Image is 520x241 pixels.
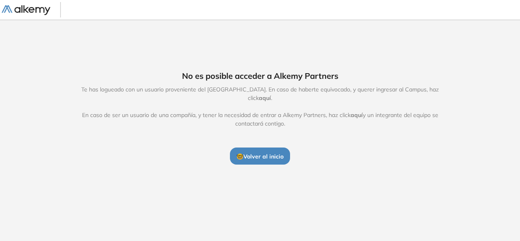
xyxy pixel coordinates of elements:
button: 🤓Volver al inicio [230,148,290,165]
span: aquí [351,111,363,119]
span: No es posible acceder a Alkemy Partners [182,70,338,82]
span: 🤓 Volver al inicio [236,153,284,160]
span: aquí [259,94,271,102]
img: Logo [2,5,50,15]
span: Te has logueado con un usuario proveniente del [GEOGRAPHIC_DATA]. En caso de haberte equivocado, ... [73,85,447,128]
